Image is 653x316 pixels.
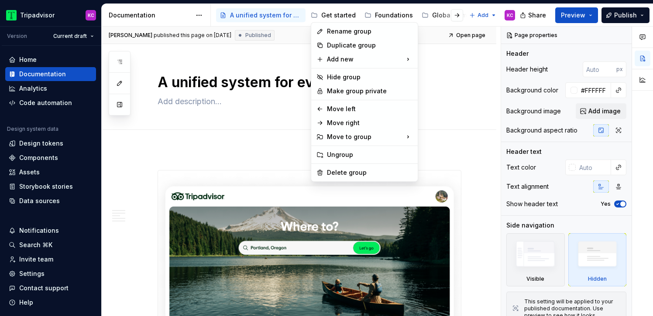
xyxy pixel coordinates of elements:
[327,105,412,113] div: Move left
[327,168,412,177] div: Delete group
[327,119,412,127] div: Move right
[327,41,412,50] div: Duplicate group
[327,27,412,36] div: Rename group
[327,150,412,159] div: Ungroup
[327,87,412,95] div: Make group private
[313,130,416,144] div: Move to group
[313,52,416,66] div: Add new
[327,73,412,82] div: Hide group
